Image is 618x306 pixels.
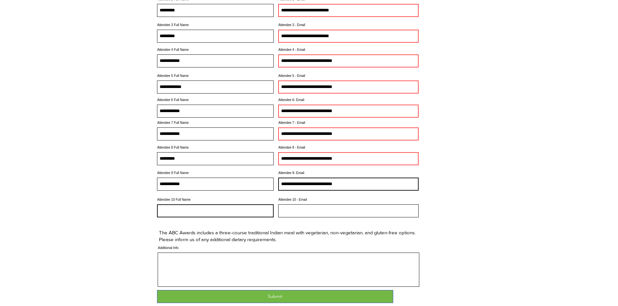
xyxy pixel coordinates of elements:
label: Attendee 8 - Email [278,146,419,149]
label: Attendee 5 Full Name [157,74,274,78]
label: Attendee 3 - Email [278,23,419,27]
span: Submit [268,293,282,300]
label: Attendee 5 - Email [278,74,419,78]
label: Attendee 9 Full Name [157,171,274,175]
button: Submit [157,290,393,303]
label: Attendee 6- Email [278,98,419,102]
label: Attendee 9- Email [278,171,419,175]
label: Attendee 3 Full Name [157,23,274,27]
label: Attendee 4 - Email [278,48,419,51]
p: The ABC Awards includes a three-course traditional Indian meal with vegetarian, non-vegetarian, a... [159,229,417,243]
label: Attendee 4 Full Name [157,48,274,51]
label: Attendee 10 Full Name [157,198,274,201]
label: Attendee 6 Full Name [157,98,274,102]
label: Additional Info [158,246,419,250]
label: Attendee 7 - Email [278,121,419,124]
label: Attendee 7 Full Name [157,121,274,124]
label: Attendee 10 - Email [278,198,419,201]
label: Attendee 8 Full Name [157,146,274,149]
